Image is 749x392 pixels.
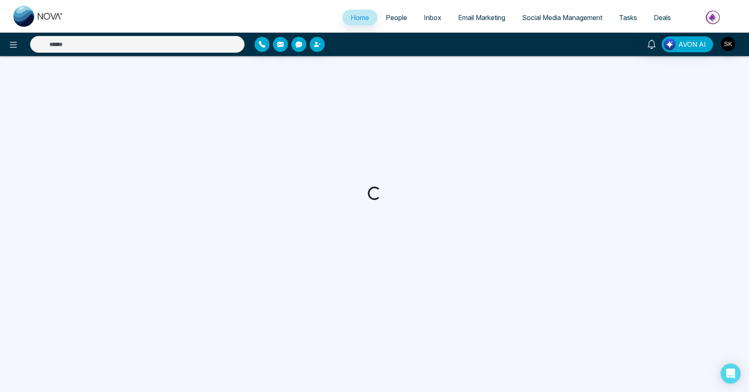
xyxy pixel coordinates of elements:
span: Inbox [424,13,441,22]
span: Home [351,13,369,22]
a: Tasks [611,10,645,26]
a: Home [342,10,377,26]
img: Nova CRM Logo [13,6,64,27]
span: People [386,13,407,22]
span: Tasks [619,13,637,22]
a: Social Media Management [514,10,611,26]
div: Open Intercom Messenger [721,364,741,384]
a: Email Marketing [450,10,514,26]
img: Market-place.gif [683,8,744,27]
a: Deals [645,10,679,26]
button: AVON AI [662,36,713,52]
img: User Avatar [721,37,735,51]
span: Email Marketing [458,13,505,22]
span: Social Media Management [522,13,602,22]
a: People [377,10,415,26]
span: Deals [654,13,671,22]
span: AVON AI [678,39,706,49]
img: Lead Flow [664,38,675,50]
a: Inbox [415,10,450,26]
